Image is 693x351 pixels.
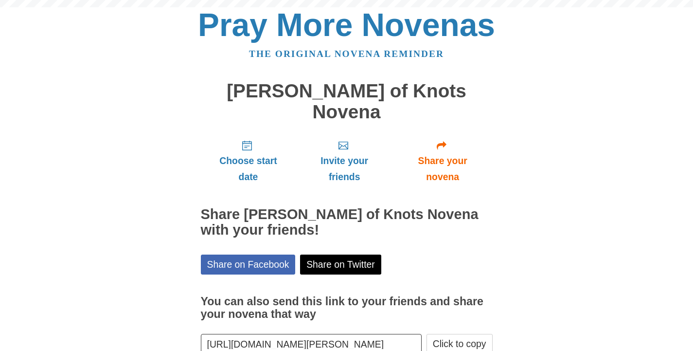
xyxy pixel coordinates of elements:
h1: [PERSON_NAME] of Knots Novena [201,81,493,122]
a: Share on Facebook [201,255,296,275]
span: Invite your friends [305,153,383,185]
span: Choose start date [211,153,286,185]
h2: Share [PERSON_NAME] of Knots Novena with your friends! [201,207,493,238]
h3: You can also send this link to your friends and share your novena that way [201,296,493,320]
a: Share on Twitter [300,255,381,275]
a: Choose start date [201,132,296,190]
a: The original novena reminder [249,49,444,59]
a: Share your novena [393,132,493,190]
span: Share your novena [403,153,483,185]
a: Invite your friends [296,132,392,190]
a: Pray More Novenas [198,7,495,43]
